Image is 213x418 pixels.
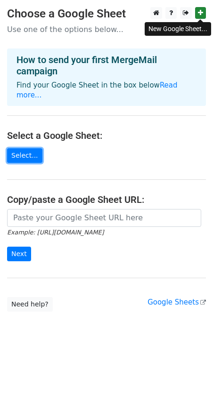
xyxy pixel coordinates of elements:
a: Google Sheets [147,298,206,306]
h4: How to send your first MergeMail campaign [16,54,197,77]
a: Need help? [7,297,53,312]
div: New Google Sheet... [145,22,211,36]
a: Select... [7,148,42,163]
input: Next [7,247,31,261]
h3: Choose a Google Sheet [7,7,206,21]
input: Paste your Google Sheet URL here [7,209,201,227]
p: Find your Google Sheet in the box below [16,80,197,100]
h4: Copy/paste a Google Sheet URL: [7,194,206,205]
p: Use one of the options below... [7,24,206,34]
a: Read more... [16,81,178,99]
h4: Select a Google Sheet: [7,130,206,141]
div: Widget de chat [166,373,213,418]
small: Example: [URL][DOMAIN_NAME] [7,229,104,236]
iframe: Chat Widget [166,373,213,418]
